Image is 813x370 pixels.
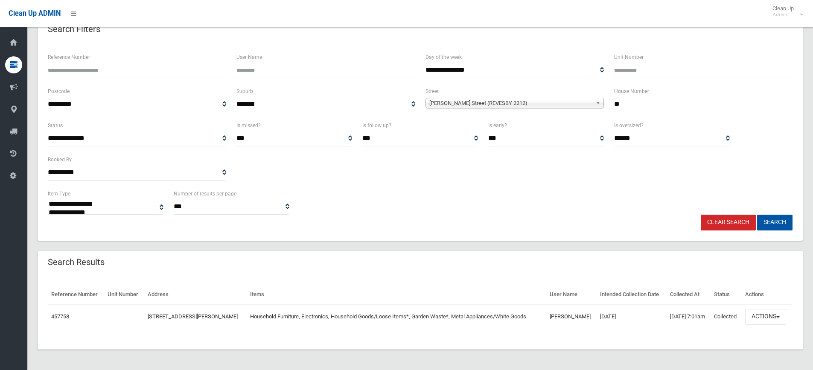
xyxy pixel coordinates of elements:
[48,87,70,96] label: Postcode
[757,215,793,230] button: Search
[711,304,742,329] td: Collected
[174,189,236,198] label: Number of results per page
[667,304,711,329] td: [DATE] 7:01am
[48,189,70,198] label: Item Type
[597,285,666,304] th: Intended Collection Date
[362,121,391,130] label: Is follow up?
[429,98,592,108] span: [PERSON_NAME] Street (REVESBY 2212)
[38,254,115,271] header: Search Results
[425,87,439,96] label: Street
[711,285,742,304] th: Status
[148,313,238,320] a: [STREET_ADDRESS][PERSON_NAME]
[742,285,793,304] th: Actions
[247,285,546,304] th: Items
[546,304,597,329] td: [PERSON_NAME]
[701,215,756,230] a: Clear Search
[48,285,104,304] th: Reference Number
[614,87,649,96] label: House Number
[104,285,144,304] th: Unit Number
[247,304,546,329] td: Household Furniture, Electronics, Household Goods/Loose Items*, Garden Waste*, Metal Appliances/W...
[546,285,597,304] th: User Name
[614,121,644,130] label: Is oversized?
[48,121,63,130] label: Status
[667,285,711,304] th: Collected At
[9,9,61,17] span: Clean Up ADMIN
[597,304,666,329] td: [DATE]
[236,87,253,96] label: Suburb
[745,309,786,325] button: Actions
[425,52,462,62] label: Day of the week
[236,121,261,130] label: Is missed?
[488,121,507,130] label: Is early?
[144,285,247,304] th: Address
[236,52,262,62] label: User Name
[768,5,802,18] span: Clean Up
[51,313,69,320] a: 457758
[48,52,90,62] label: Reference Number
[772,12,794,18] small: Admin
[614,52,644,62] label: Unit Number
[48,155,72,164] label: Booked By
[38,21,111,38] header: Search Filters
